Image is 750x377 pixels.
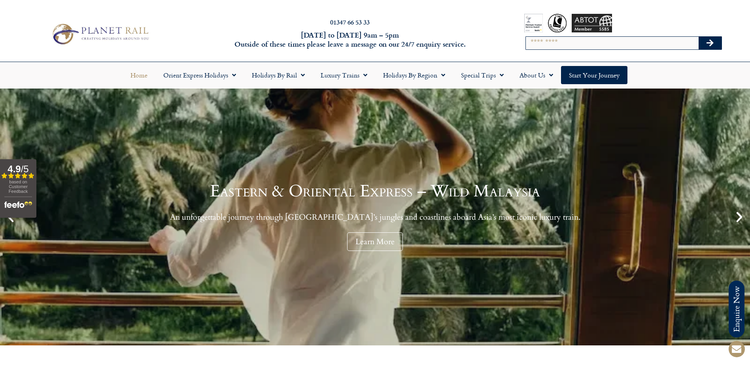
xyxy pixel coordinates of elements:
a: Home [123,66,155,84]
button: Search [699,37,722,49]
a: 01347 66 53 33 [330,17,370,26]
nav: Menu [4,66,746,84]
a: Special Trips [453,66,512,84]
a: About Us [512,66,561,84]
div: Next slide [733,210,746,224]
a: Holidays by Rail [244,66,313,84]
p: An unforgettable journey through [GEOGRAPHIC_DATA]’s jungles and coastlines aboard Asia’s most ic... [170,212,580,222]
h6: [DATE] to [DATE] 9am – 5pm Outside of these times please leave a message on our 24/7 enquiry serv... [202,30,498,49]
a: Orient Express Holidays [155,66,244,84]
a: Start your Journey [561,66,627,84]
a: Holidays by Region [375,66,453,84]
img: Planet Rail Train Holidays Logo [48,21,151,47]
a: Luxury Trains [313,66,375,84]
h1: Eastern & Oriental Express – Wild Malaysia [170,183,580,200]
a: Learn More [347,232,403,251]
